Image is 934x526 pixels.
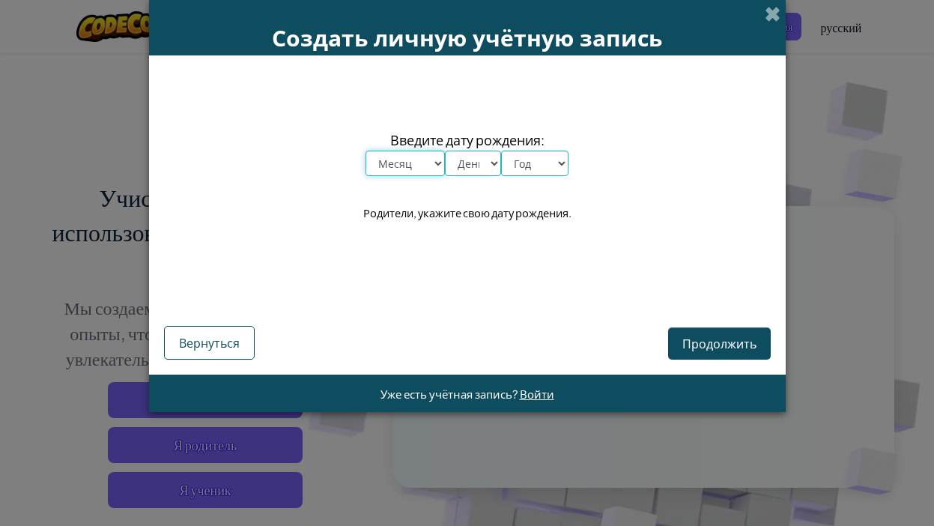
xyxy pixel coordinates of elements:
[520,387,554,401] a: Войти
[363,202,571,224] div: Родители, укажите свою дату рождения.
[682,336,756,351] span: Продолжить
[380,387,520,401] span: Уже есть учётная запись?
[366,129,568,151] span: Введите дату рождения:
[272,22,662,53] span: Создать личную учётную запись
[179,335,240,351] span: Вернуться
[668,327,771,360] button: Продолжить
[164,326,255,360] button: Вернуться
